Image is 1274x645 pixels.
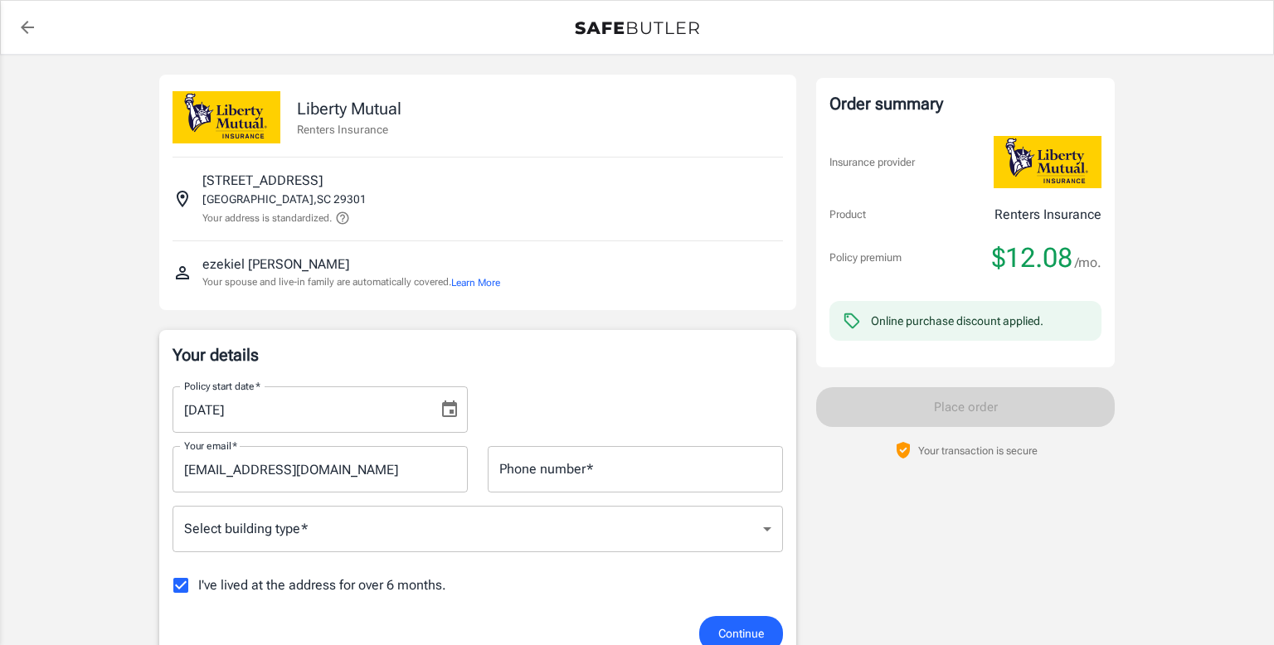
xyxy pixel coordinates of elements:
[173,386,426,433] input: MM/DD/YYYY
[202,191,367,207] p: [GEOGRAPHIC_DATA] , SC 29301
[202,171,323,191] p: [STREET_ADDRESS]
[451,275,500,290] button: Learn More
[202,274,500,290] p: Your spouse and live-in family are automatically covered.
[829,91,1101,116] div: Order summary
[198,575,446,595] span: I've lived at the address for over 6 months.
[994,136,1101,188] img: Liberty Mutual
[173,343,783,366] p: Your details
[297,121,401,138] p: Renters Insurance
[871,313,1043,329] div: Online purchase discount applied.
[184,379,260,393] label: Policy start date
[918,443,1038,458] p: Your transaction is secure
[1075,251,1101,274] span: /mo.
[575,22,699,35] img: Back to quotes
[829,154,915,171] p: Insurance provider
[202,255,349,274] p: ezekiel [PERSON_NAME]
[718,623,764,644] span: Continue
[11,11,44,44] a: back to quotes
[488,446,783,492] input: Enter number
[297,96,401,121] p: Liberty Mutual
[173,91,280,143] img: Liberty Mutual
[829,250,902,266] p: Policy premium
[173,446,468,492] input: Enter email
[173,263,192,283] svg: Insured person
[173,189,192,209] svg: Insured address
[992,241,1072,274] span: $12.08
[994,205,1101,225] p: Renters Insurance
[433,393,466,426] button: Choose date, selected date is Oct 2, 2025
[829,206,866,223] p: Product
[184,439,237,453] label: Your email
[202,211,332,226] p: Your address is standardized.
